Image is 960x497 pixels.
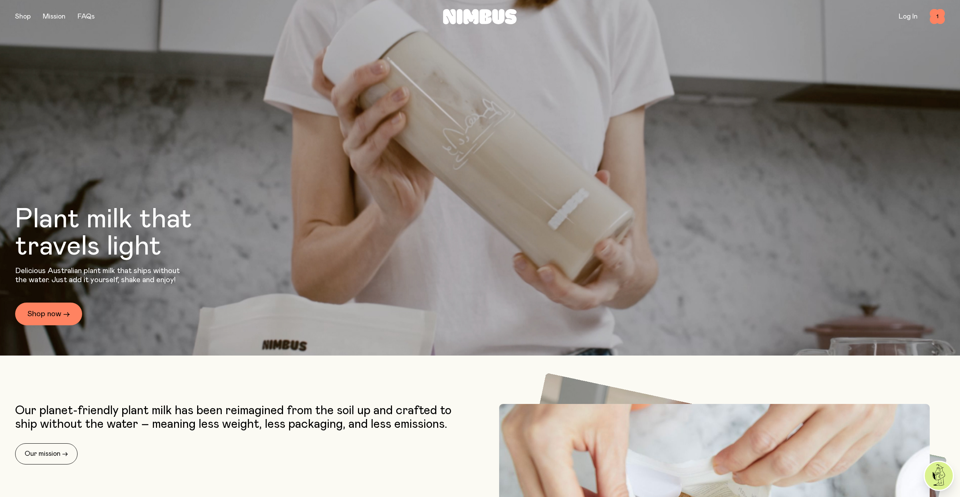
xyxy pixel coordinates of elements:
a: FAQs [78,13,95,20]
p: Delicious Australian plant milk that ships without the water. Just add it yourself, shake and enjoy! [15,266,185,284]
a: Shop now → [15,303,82,325]
h1: Plant milk that travels light [15,206,233,260]
a: Mission [43,13,65,20]
a: Log In [899,13,918,20]
p: Our planet-friendly plant milk has been reimagined from the soil up and crafted to ship without t... [15,404,476,431]
button: 1 [930,9,945,24]
a: Our mission → [15,443,78,464]
img: agent [925,462,953,490]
